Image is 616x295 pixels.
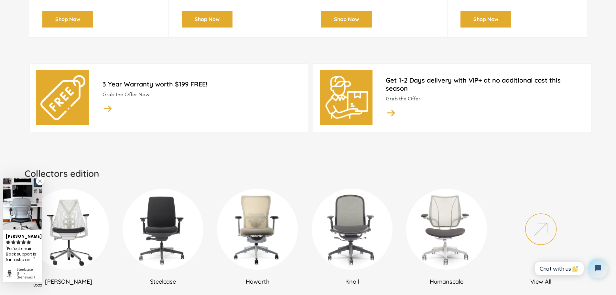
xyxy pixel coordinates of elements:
h2: Get 1-2 Days delivery with VIP+ at no additional cost this season [386,76,584,92]
svg: rating icon full [11,240,16,244]
img: DSC_6036-min_360x_bcd95d38-0996-4c89-acee-1464bee9fefc_300x300.webp [406,189,487,270]
svg: rating icon full [16,240,21,244]
img: image_14.png [386,107,396,118]
h2: Steelcase [119,278,207,285]
img: Taine T. review of Steelcase Think (Renewed) [3,178,42,230]
h2: Collectors edition [25,168,591,179]
a: Shop Now [321,11,372,28]
a: Shop Now [182,11,232,28]
h2: Knoll [308,278,396,285]
a: View All [497,189,585,285]
img: image_14.png [103,103,113,114]
div: [PERSON_NAME] [6,231,39,239]
iframe: Tidio Chat [528,253,613,284]
a: Haworth [213,189,301,285]
img: DSC_0009_360x_0c74c2c9-ada6-4bf5-a92a-d09ed509ee4d_300x300.webp [217,189,298,270]
img: delivery-man.png [324,75,369,120]
a: Steelcase [119,189,207,285]
h2: 3 Year Warranty worth $199 FREE! [103,80,301,88]
div: Steelcase Think (Renewed) [16,268,39,279]
a: [PERSON_NAME] [25,189,113,285]
a: Shop Now [42,11,93,28]
img: free.png [40,75,85,120]
h2: Humanscale [403,278,491,285]
h2: Haworth [213,278,301,285]
img: DSC_6648_360x_b06c3dee-c9de-4039-a109-abe52bcda104_300x300.webp [312,189,393,270]
a: Humanscale [403,189,491,285]
a: Knoll [308,189,396,285]
svg: rating icon full [27,240,31,244]
p: Grab the Offer [386,96,584,102]
p: Grab the Offer Now [103,91,301,98]
svg: rating icon full [6,240,10,244]
h2: [PERSON_NAME] [25,278,113,285]
div: Perfect chair Back support is fantastic and seat is comfortable. Arms have easy adjustments - fra... [6,245,39,263]
img: New_Project_2_6ea3accc-6ca5-46b8-b704-7bcc153a80af_300x300.png [501,189,581,270]
img: New_Project_1_a3282e8e-9a3b-4ba3-9537-0120933242cf_300x300.png [28,189,109,270]
a: Shop Now [460,11,511,28]
h2: View All [497,278,585,285]
svg: rating icon full [21,240,26,244]
img: DSC_0302_360x_6e80a80c-f46d-4795-927b-5d2184506fe0_300x300.webp [123,189,203,270]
